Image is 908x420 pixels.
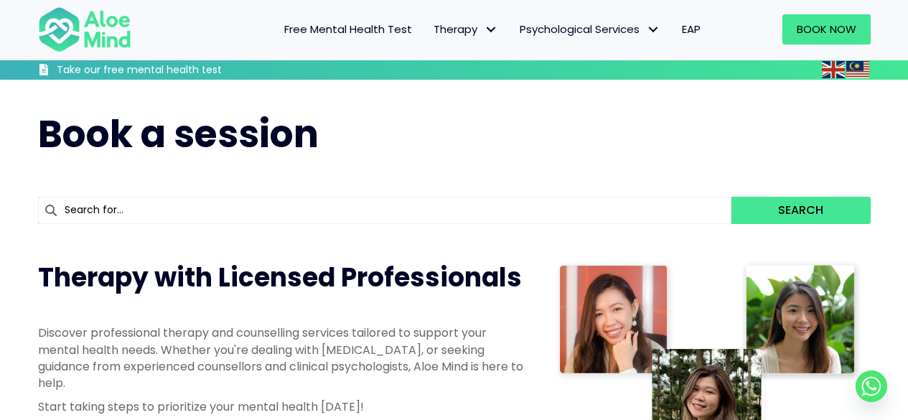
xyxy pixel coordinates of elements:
span: Therapy [434,22,498,37]
p: Discover professional therapy and counselling services tailored to support your mental health nee... [38,325,526,391]
span: Therapy: submenu [481,19,502,40]
a: TherapyTherapy: submenu [423,14,509,45]
a: Malay [846,61,871,78]
a: EAP [671,14,711,45]
span: Book a session [38,108,319,160]
button: Search [731,197,870,224]
input: Search for... [38,197,732,224]
span: Free Mental Health Test [284,22,412,37]
span: Book Now [797,22,856,37]
a: Take our free mental health test [38,63,299,80]
h3: Take our free mental health test [57,63,299,78]
span: Therapy with Licensed Professionals [38,259,522,296]
p: Start taking steps to prioritize your mental health [DATE]! [38,398,526,415]
a: Free Mental Health Test [273,14,423,45]
a: Book Now [782,14,871,45]
a: Whatsapp [856,370,887,402]
span: Psychological Services: submenu [643,19,664,40]
span: EAP [682,22,701,37]
img: en [822,61,845,78]
img: Aloe mind Logo [38,6,131,53]
nav: Menu [150,14,711,45]
span: Psychological Services [520,22,660,37]
a: English [822,61,846,78]
img: ms [846,61,869,78]
a: Psychological ServicesPsychological Services: submenu [509,14,671,45]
